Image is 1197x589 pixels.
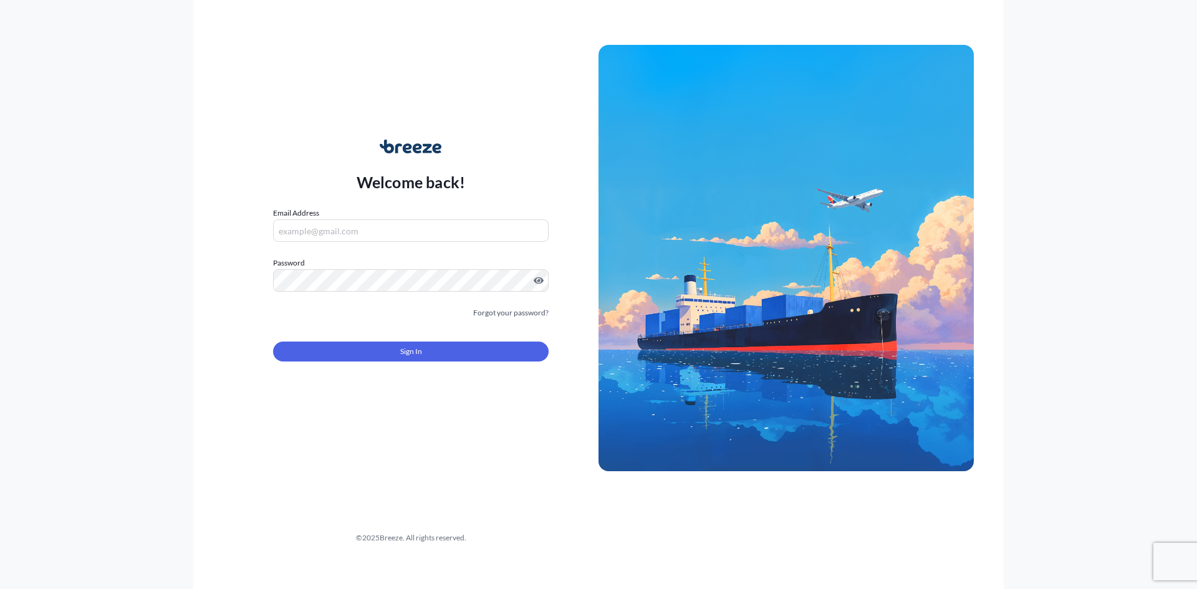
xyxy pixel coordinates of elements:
[400,345,422,358] span: Sign In
[273,257,549,269] label: Password
[357,172,466,192] p: Welcome back!
[598,45,974,471] img: Ship illustration
[273,207,319,219] label: Email Address
[273,219,549,242] input: example@gmail.com
[534,275,544,285] button: Show password
[273,342,549,362] button: Sign In
[223,532,598,544] div: © 2025 Breeze. All rights reserved.
[473,307,549,319] a: Forgot your password?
